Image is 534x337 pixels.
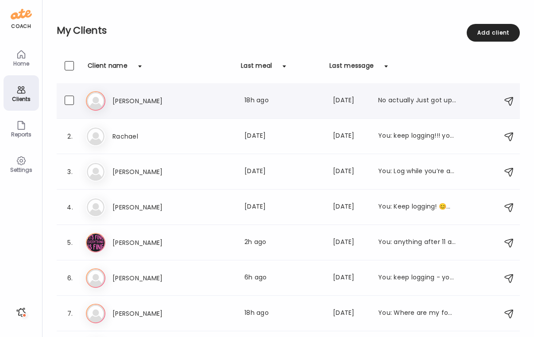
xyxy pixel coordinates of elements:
div: [DATE] [244,167,322,177]
div: Client name [88,61,128,75]
img: ate [11,7,32,21]
div: [DATE] [244,202,322,213]
h2: My Clients [57,24,520,37]
h3: [PERSON_NAME] [112,167,190,177]
h3: [PERSON_NAME] [112,237,190,248]
div: 2h ago [244,237,322,248]
div: [DATE] [333,202,368,213]
div: [DATE] [333,131,368,142]
div: Clients [5,96,37,102]
div: You: keep logging!!! you have been doing so so so well!! [378,131,456,142]
h3: [PERSON_NAME] [112,273,190,283]
div: 18h ago [244,308,322,319]
div: 5. [65,237,75,248]
div: Reports [5,132,37,137]
h3: Rachael [112,131,190,142]
div: [DATE] [244,131,322,142]
div: 4. [65,202,75,213]
div: Last message [329,61,374,75]
div: 7. [65,308,75,319]
div: 6h ago [244,273,322,283]
div: 6. [65,273,75,283]
div: 2. [65,131,75,142]
div: coach [11,23,31,30]
h3: [PERSON_NAME] [112,308,190,319]
div: Last meal [241,61,272,75]
div: 18h ago [244,96,322,106]
div: You: Log while you’re away missy! [378,167,456,177]
div: You: Where are my food pics from [DATE]? [378,308,456,319]
div: No actually Just got up from my second to last meeting [378,96,456,106]
div: 3. [65,167,75,177]
div: You: keep logging - you have been doing SO incredibly!!! [378,273,456,283]
h3: [PERSON_NAME] [112,202,190,213]
div: [DATE] [333,96,368,106]
div: Settings [5,167,37,173]
div: [DATE] [333,237,368,248]
h3: [PERSON_NAME] [112,96,190,106]
div: [DATE] [333,273,368,283]
div: Add client [467,24,520,42]
div: [DATE] [333,308,368,319]
div: You: anything after 11 am [DATE]?! [378,237,456,248]
div: You: Keep logging! 😊🤌🏻👏🏻 [378,202,456,213]
div: [DATE] [333,167,368,177]
div: Home [5,61,37,66]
